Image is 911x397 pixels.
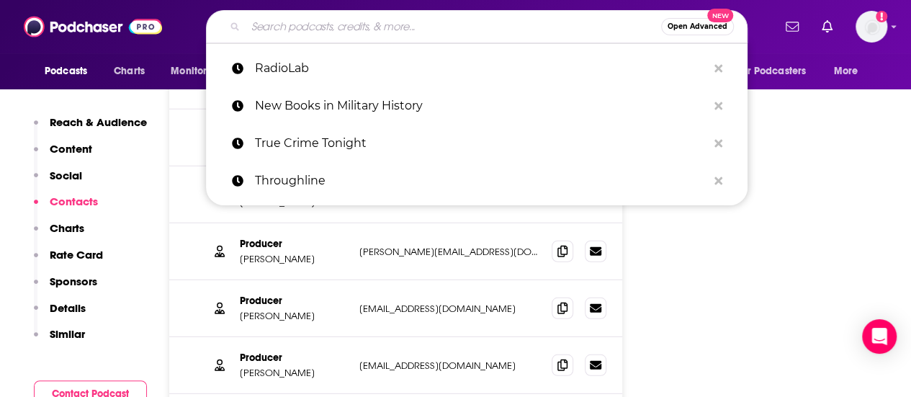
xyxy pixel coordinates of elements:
p: [PERSON_NAME] [240,367,348,379]
p: Throughline [255,162,707,200]
span: Monitoring [171,61,222,81]
svg: Add a profile image [876,11,887,22]
button: Similar [34,327,85,354]
button: open menu [35,58,106,85]
p: Charts [50,221,84,235]
p: [PERSON_NAME] [240,253,348,265]
span: More [834,61,858,81]
span: Charts [114,61,145,81]
button: open menu [727,58,827,85]
p: Producer [240,238,348,250]
a: New Books in Military History [206,87,748,125]
img: User Profile [856,11,887,43]
a: Show notifications dropdown [780,14,804,39]
p: Producer [240,352,348,364]
p: Reach & Audience [50,115,147,129]
p: Producer [240,295,348,307]
button: Sponsors [34,275,97,301]
button: Contacts [34,195,98,221]
span: New [707,9,733,22]
a: Charts [104,58,153,85]
div: Search podcasts, credits, & more... [206,10,748,43]
button: Show profile menu [856,11,887,43]
button: open menu [161,58,241,85]
a: Show notifications dropdown [816,14,838,39]
p: New Books in Military History [255,87,707,125]
p: Contacts [50,195,98,208]
p: True Crime Tonight [255,125,707,162]
div: Open Intercom Messenger [862,319,897,354]
button: Rate Card [34,248,103,275]
p: Similar [50,327,85,341]
button: Content [34,142,92,169]
span: For Podcasters [737,61,806,81]
button: open menu [824,58,876,85]
a: Throughline [206,162,748,200]
p: Details [50,301,86,315]
p: Rate Card [50,248,103,262]
input: Search podcasts, credits, & more... [246,15,661,38]
p: [PERSON_NAME][EMAIL_ADDRESS][DOMAIN_NAME] [359,246,540,258]
p: Sponsors [50,275,97,288]
span: Podcasts [45,61,87,81]
button: Reach & Audience [34,115,147,142]
span: Logged in as AtriaBooks [856,11,887,43]
p: Social [50,169,82,182]
a: True Crime Tonight [206,125,748,162]
button: Details [34,301,86,328]
img: Podchaser - Follow, Share and Rate Podcasts [24,13,162,40]
button: Charts [34,221,84,248]
p: [PERSON_NAME] [240,310,348,322]
button: Open AdvancedNew [661,18,734,35]
p: [EMAIL_ADDRESS][DOMAIN_NAME] [359,360,540,372]
p: Content [50,142,92,156]
a: RadioLab [206,50,748,87]
p: RadioLab [255,50,707,87]
p: [EMAIL_ADDRESS][DOMAIN_NAME] [359,303,540,315]
span: Open Advanced [668,23,727,30]
button: Social [34,169,82,195]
